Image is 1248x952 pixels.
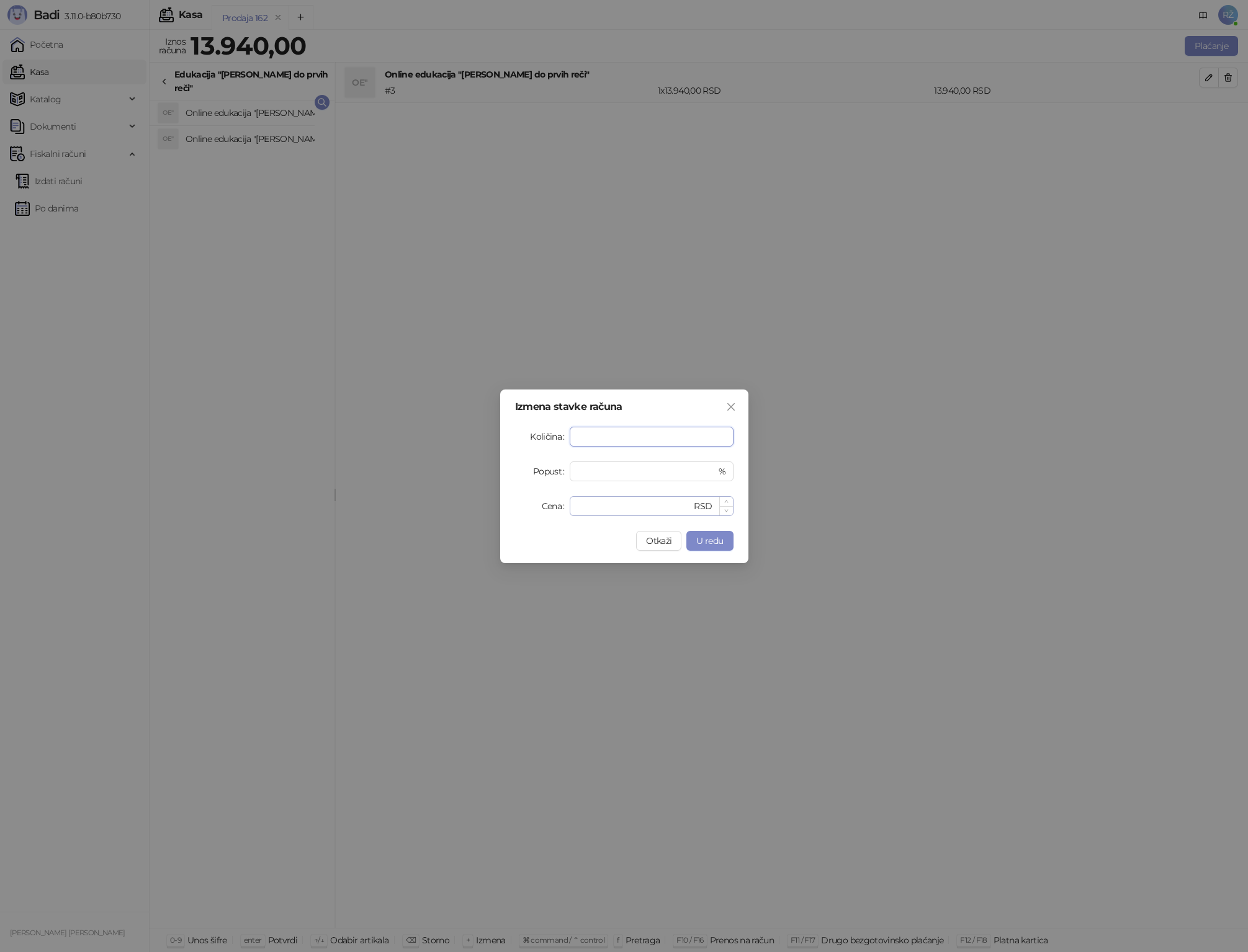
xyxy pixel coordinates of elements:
[570,427,733,446] input: Količina
[530,427,569,447] label: Količina
[542,496,570,516] label: Cena
[726,402,736,412] span: close
[686,531,733,551] button: U redu
[696,535,723,546] span: U redu
[577,497,692,515] input: Cena
[721,402,741,412] span: Zatvori
[646,535,671,546] span: Otkaži
[533,461,570,481] label: Popust
[724,509,729,513] span: down
[577,462,717,481] input: Popust
[719,506,733,515] span: Decrease Value
[721,397,741,417] button: Close
[515,402,734,412] div: Izmena stavke računa
[636,531,681,551] button: Otkaži
[719,497,733,506] span: Increase Value
[724,499,729,504] span: up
